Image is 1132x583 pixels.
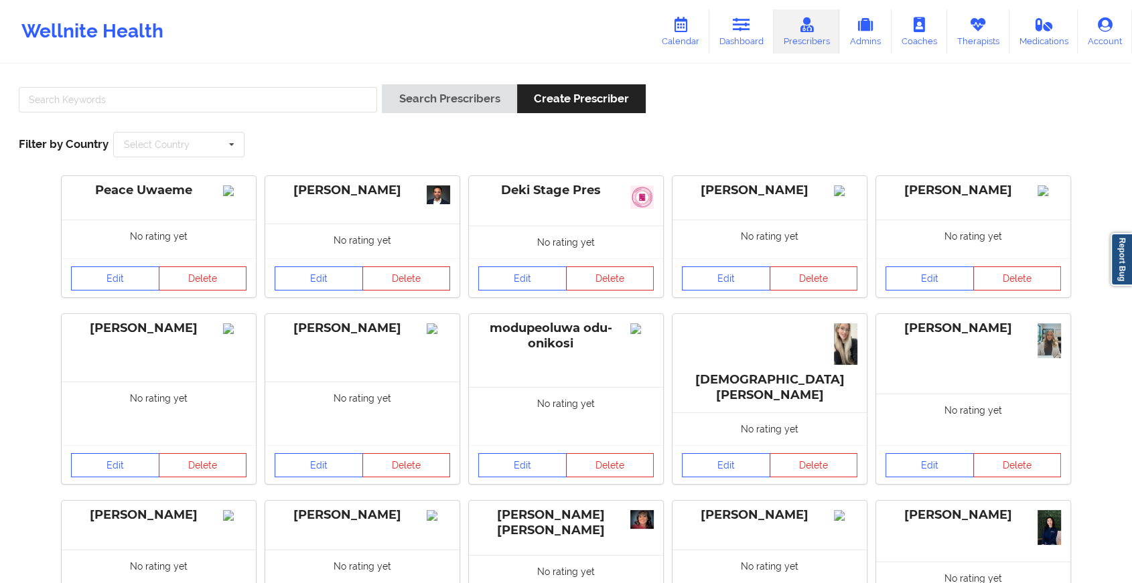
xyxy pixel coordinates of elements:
[427,323,450,334] img: Image%2Fplaceholer-image.png
[275,453,363,477] a: Edit
[566,266,654,290] button: Delete
[652,9,709,54] a: Calendar
[159,453,247,477] button: Delete
[71,453,159,477] a: Edit
[630,323,654,334] img: Image%2Fplaceholer-image.png
[265,382,459,445] div: No rating yet
[1078,9,1132,54] a: Account
[19,137,109,151] span: Filter by Country
[71,321,246,336] div: [PERSON_NAME]
[469,387,663,446] div: No rating yet
[223,185,246,196] img: Image%2Fplaceholer-image.png
[517,84,646,113] button: Create Prescriber
[876,220,1070,259] div: No rating yet
[275,321,450,336] div: [PERSON_NAME]
[682,321,857,403] div: [DEMOGRAPHIC_DATA][PERSON_NAME]
[886,507,1061,523] div: [PERSON_NAME]
[947,9,1009,54] a: Therapists
[630,185,654,209] img: 0483450a-f106-49e5-a06f-46585b8bd3b5_slack_1.jpg
[709,9,774,54] a: Dashboard
[1038,510,1061,545] img: 0c07b121-1ba3-44a2-b0e4-797886aa7ab8_DSC00870.jpg
[362,453,451,477] button: Delete
[834,510,857,521] img: Image%2Fplaceholer-image.png
[682,266,770,290] a: Edit
[478,453,567,477] a: Edit
[71,183,246,198] div: Peace Uwaeme
[223,323,246,334] img: Image%2Fplaceholer-image.png
[973,453,1062,477] button: Delete
[62,220,256,259] div: No rating yet
[839,9,892,54] a: Admins
[774,9,840,54] a: Prescribers
[265,224,459,259] div: No rating yet
[427,185,450,204] img: ee46b579-6dda-4ebc-84ff-89c25734b56f_Ragavan_Mahadevan29816-Edit-WEB_VERSION_Chris_Gillett_Housto...
[886,453,974,477] a: Edit
[71,266,159,290] a: Edit
[834,185,857,196] img: Image%2Fplaceholer-image.png
[673,220,867,259] div: No rating yet
[1111,233,1132,286] a: Report Bug
[124,140,190,149] div: Select Country
[19,87,377,112] input: Search Keywords
[566,453,654,477] button: Delete
[159,266,247,290] button: Delete
[469,226,663,258] div: No rating yet
[892,9,947,54] a: Coaches
[1009,9,1078,54] a: Medications
[478,183,654,198] div: Deki Stage Pres
[71,507,246,523] div: [PERSON_NAME]
[275,507,450,523] div: [PERSON_NAME]
[427,510,450,521] img: Image%2Fplaceholer-image.png
[275,266,363,290] a: Edit
[478,321,654,351] div: modupeoluwa odu-onikosi
[682,183,857,198] div: [PERSON_NAME]
[886,321,1061,336] div: [PERSON_NAME]
[1038,185,1061,196] img: Image%2Fplaceholer-image.png
[886,183,1061,198] div: [PERSON_NAME]
[630,510,654,529] img: b771a42b-fc9e-4ceb-9ddb-fef474ab97c3_Vanessa_professional.01.15.2020.jpg
[275,183,450,198] div: [PERSON_NAME]
[62,382,256,445] div: No rating yet
[478,507,654,538] div: [PERSON_NAME] [PERSON_NAME]
[886,266,974,290] a: Edit
[673,412,867,445] div: No rating yet
[682,453,770,477] a: Edit
[223,510,246,521] img: Image%2Fplaceholer-image.png
[770,266,858,290] button: Delete
[478,266,567,290] a: Edit
[834,323,857,365] img: 0052e3ff-777b-4aca-b0e1-080d590c5aa1_IMG_7016.JPG
[973,266,1062,290] button: Delete
[382,84,516,113] button: Search Prescribers
[362,266,451,290] button: Delete
[770,453,858,477] button: Delete
[682,507,857,523] div: [PERSON_NAME]
[1038,323,1061,359] img: 7794b820-3688-45ec-81e0-f9b79cbbaf67_IMG_9524.png
[876,394,1070,445] div: No rating yet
